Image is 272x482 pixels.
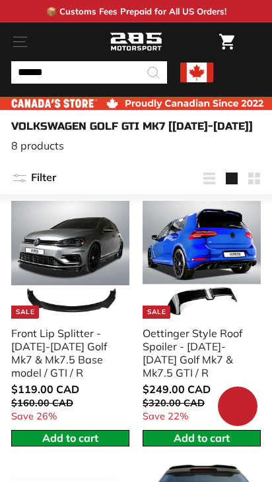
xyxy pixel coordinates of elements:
[214,387,261,429] inbox-online-store-chat: Shopify online store chat
[143,397,205,409] span: $320.00 CAD
[143,327,253,379] div: Oettinger Style Roof Spoiler - [DATE]-[DATE] Golf Mk7 & Mk7.5 GTI / R
[110,31,162,53] img: Logo_285_Motorsport_areodynamics_components
[143,306,170,319] div: Sale
[213,23,241,61] a: Cart
[11,410,57,422] span: Save 26%
[11,306,39,319] div: Sale
[42,431,98,444] span: Add to cart
[174,431,230,444] span: Add to cart
[143,383,211,396] span: $249.00 CAD
[11,397,73,409] span: $160.00 CAD
[11,201,129,430] a: Sale Front Lip Splitter - [DATE]-[DATE] Golf Mk7 & Mk7.5 Base model / GTI / R Save 26%
[46,6,226,16] p: 📦 Customs Fees Prepaid for All US Orders!
[143,430,261,446] button: Add to cart
[11,61,167,84] input: Search
[11,327,121,379] div: Front Lip Splitter - [DATE]-[DATE] Golf Mk7 & Mk7.5 Base model / GTI / R
[11,139,261,152] p: 8 products
[11,430,129,446] button: Add to cart
[11,120,261,132] h1: Volkswagen Golf GTI Mk7 [[DATE]-[DATE]]
[11,383,79,396] span: $119.00 CAD
[143,410,188,422] span: Save 22%
[11,163,56,194] button: Filter
[143,201,261,430] a: Sale Oettinger Style Roof Spoiler - [DATE]-[DATE] Golf Mk7 & Mk7.5 GTI / R Save 22%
